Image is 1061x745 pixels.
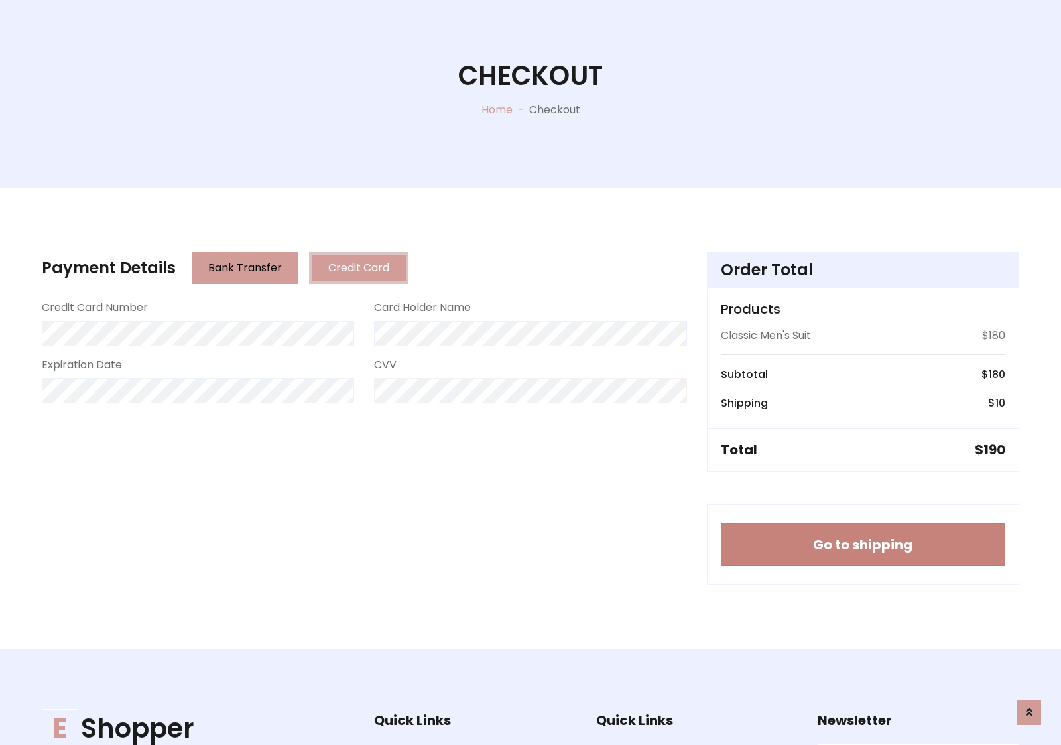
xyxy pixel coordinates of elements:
[721,523,1005,566] button: Go to shipping
[721,442,757,458] h5: Total
[42,712,332,744] h1: Shopper
[596,712,798,728] h5: Quick Links
[988,397,1005,409] h6: $
[721,397,768,409] h6: Shipping
[374,300,471,316] label: Card Holder Name
[42,300,148,316] label: Credit Card Number
[975,442,1005,458] h5: $
[513,102,529,118] p: -
[983,440,1005,459] span: 190
[529,102,580,118] p: Checkout
[981,368,1005,381] h6: $
[481,102,513,117] a: Home
[42,357,122,373] label: Expiration Date
[818,712,1019,728] h5: Newsletter
[42,259,176,278] h4: Payment Details
[982,328,1005,344] p: $180
[458,60,603,92] h1: Checkout
[721,368,768,381] h6: Subtotal
[374,357,397,373] label: CVV
[309,252,408,284] button: Credit Card
[989,367,1005,382] span: 180
[192,252,298,284] button: Bank Transfer
[721,261,1005,280] h4: Order Total
[42,712,332,744] a: EShopper
[721,301,1005,317] h5: Products
[374,712,576,728] h5: Quick Links
[995,395,1005,411] span: 10
[721,328,811,344] p: Classic Men's Suit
